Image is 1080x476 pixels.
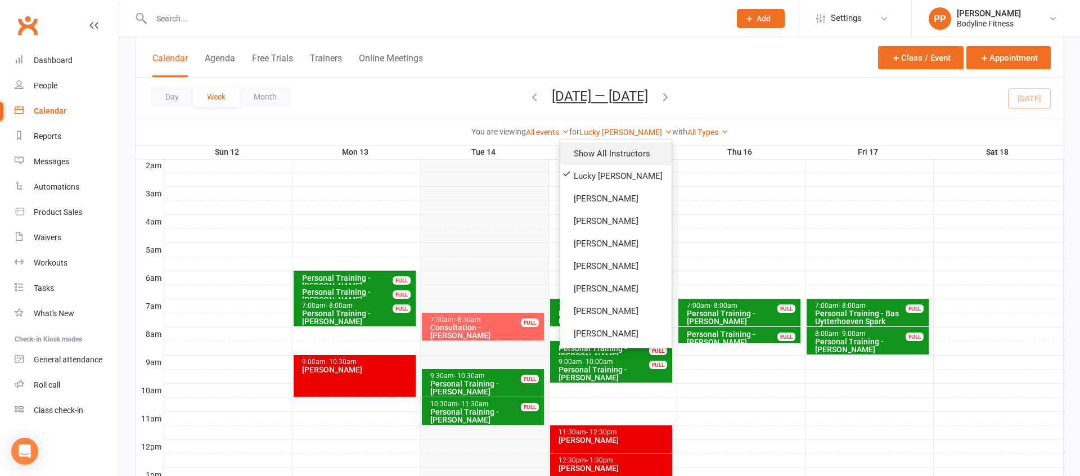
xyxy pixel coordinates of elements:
th: 10am [136,383,164,397]
div: Personal Training - [PERSON_NAME] [686,330,798,346]
div: FULL [521,375,539,383]
div: Personal Training - [PERSON_NAME] [301,288,413,304]
a: [PERSON_NAME] [560,300,672,322]
div: [PERSON_NAME] [957,8,1021,19]
a: Lucky [PERSON_NAME] [560,165,672,187]
a: Dashboard [15,48,119,73]
span: - 10:00am [582,358,613,366]
button: Appointment [966,46,1051,69]
div: What's New [34,309,74,318]
div: 10:30am [430,401,542,408]
a: [PERSON_NAME] [560,277,672,300]
th: 11am [136,411,164,425]
span: - 9:00am [839,330,866,338]
div: Messages [34,157,69,166]
div: 12:30pm [558,457,670,464]
div: 7:30am [430,316,542,324]
th: Mon 13 [292,145,420,159]
div: FULL [521,403,539,411]
div: Product Sales [34,208,82,217]
div: FULL [777,304,795,313]
a: General attendance kiosk mode [15,347,119,372]
span: - 8:00am [710,302,737,309]
a: Workouts [15,250,119,276]
a: What's New [15,301,119,326]
a: [PERSON_NAME] [560,187,672,210]
span: - 10:30am [454,372,485,380]
div: PP [929,7,951,30]
a: Clubworx [13,11,42,39]
div: 7:00am [814,302,926,309]
div: FULL [393,304,411,313]
a: [PERSON_NAME] [560,232,672,255]
div: Personal Training - [PERSON_NAME] [301,274,413,290]
div: 7:00am [558,302,670,309]
th: Wed 15 [548,145,677,159]
th: 3am [136,186,164,200]
a: Messages [15,149,119,174]
span: - 11:30am [458,400,489,408]
div: 8:00am [814,330,926,338]
div: Personal Training - [PERSON_NAME] [558,366,670,381]
a: Automations [15,174,119,200]
input: Search... [148,11,722,26]
a: Calendar [15,98,119,124]
div: 9:00am [301,358,413,366]
div: Personal Training - [PERSON_NAME] [430,408,542,424]
th: 5am [136,243,164,257]
div: 11:30am [558,429,670,436]
th: 2am [136,158,164,172]
th: 8am [136,327,164,341]
div: 7:00am [686,302,798,309]
div: Personal Training - [PERSON_NAME] [430,380,542,396]
div: Tasks [34,284,54,293]
div: People [34,81,57,90]
div: FULL [906,333,924,341]
strong: with [672,127,687,136]
a: Tasks [15,276,119,301]
th: 7am [136,299,164,313]
div: Reports [34,132,61,141]
a: Reports [15,124,119,149]
button: Month [240,87,291,107]
div: Bodyline Fitness [957,19,1021,29]
div: Personal Training - [PERSON_NAME] [558,344,670,360]
a: Product Sales [15,200,119,225]
span: - 8:30am [454,316,481,324]
div: FULL [393,276,411,285]
span: Add [757,14,771,23]
div: Personal Training - [PERSON_NAME] [301,309,413,325]
button: Online Meetings [359,53,423,77]
div: [PERSON_NAME] [558,464,670,472]
button: Add [737,9,785,28]
div: Automations [34,182,79,191]
a: Waivers [15,225,119,250]
div: FULL [649,347,667,355]
div: FULL [393,290,411,299]
th: Sat 18 [933,145,1064,159]
a: All events [526,128,569,137]
div: [PERSON_NAME] [301,366,413,374]
span: - 8:00am [326,302,353,309]
div: 7:00am [301,302,413,309]
div: Calendar [34,106,66,115]
div: 9:00am [558,358,670,366]
div: Workouts [34,258,67,267]
button: Trainers [310,53,342,77]
a: Show All Instructors [560,142,672,165]
div: Personal Training - [PERSON_NAME] [686,309,798,325]
a: All Types [687,128,728,137]
div: FULL [777,333,795,341]
a: [PERSON_NAME] [560,255,672,277]
th: 12pm [136,439,164,453]
div: Waivers [34,233,61,242]
div: Consultation - [PERSON_NAME] [430,324,542,339]
span: - 10:30am [326,358,357,366]
th: 4am [136,214,164,228]
span: - 12:30pm [586,428,617,436]
div: Personal Training - [PERSON_NAME] [814,338,926,353]
div: FULL [906,304,924,313]
div: FULL [521,318,539,327]
th: 6am [136,271,164,285]
div: Personal Training - Bas Uytterhoeven Spark [814,309,926,325]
